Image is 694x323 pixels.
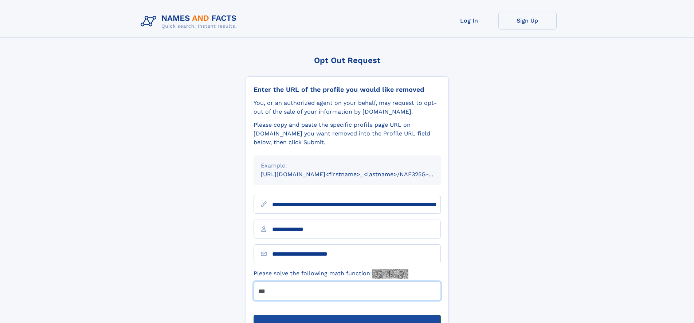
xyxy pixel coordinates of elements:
[254,121,441,147] div: Please copy and paste the specific profile page URL on [DOMAIN_NAME] you want removed into the Pr...
[440,12,498,29] a: Log In
[498,12,557,29] a: Sign Up
[254,99,441,116] div: You, or an authorized agent on your behalf, may request to opt-out of the sale of your informatio...
[254,86,441,94] div: Enter the URL of the profile you would like removed
[261,171,455,178] small: [URL][DOMAIN_NAME]<firstname>_<lastname>/NAF325G-xxxxxxxx
[246,56,448,65] div: Opt Out Request
[138,12,243,31] img: Logo Names and Facts
[261,161,434,170] div: Example:
[254,269,408,279] label: Please solve the following math function:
